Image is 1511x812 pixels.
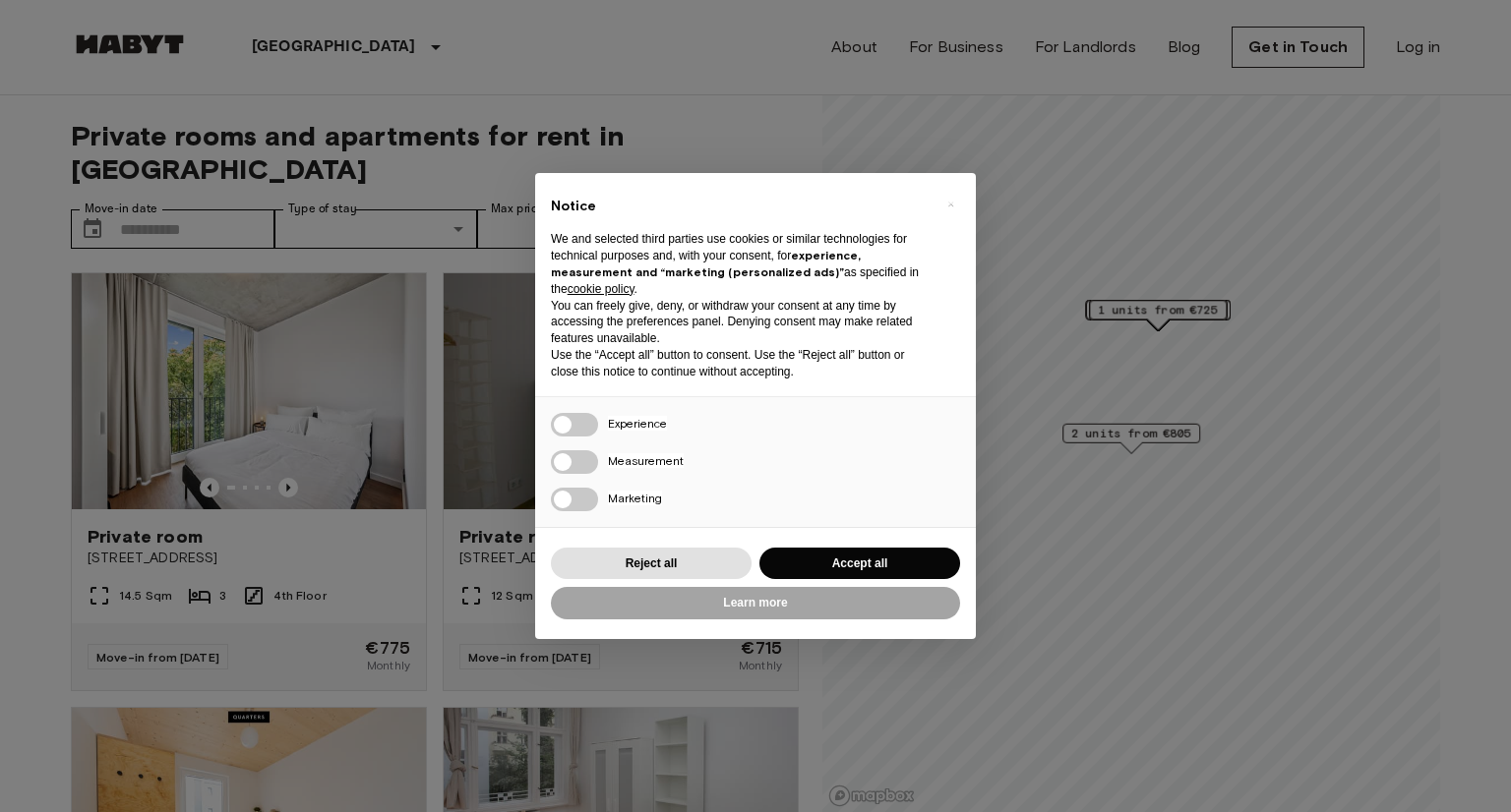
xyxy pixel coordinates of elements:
h2: Notice [551,197,929,216]
strong: experience, measurement and “marketing (personalized ads)” [551,248,861,279]
button: Accept all [759,548,960,580]
p: We and selected third parties use cookies or similar technologies for technical purposes and, wit... [551,231,929,297]
span: Experience [608,416,667,431]
a: cookie policy [568,282,635,296]
button: Learn more [551,587,960,619]
span: Measurement [608,453,684,468]
p: You can freely give, deny, or withdraw your consent at any time by accessing the preferences pane... [551,298,929,347]
span: Marketing [608,491,662,505]
button: Reject all [551,548,752,580]
span: × [947,193,954,216]
p: Use the “Accept all” button to consent. Use the “Reject all” button or close this notice to conti... [551,347,929,380]
button: Close this notice [935,189,966,220]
